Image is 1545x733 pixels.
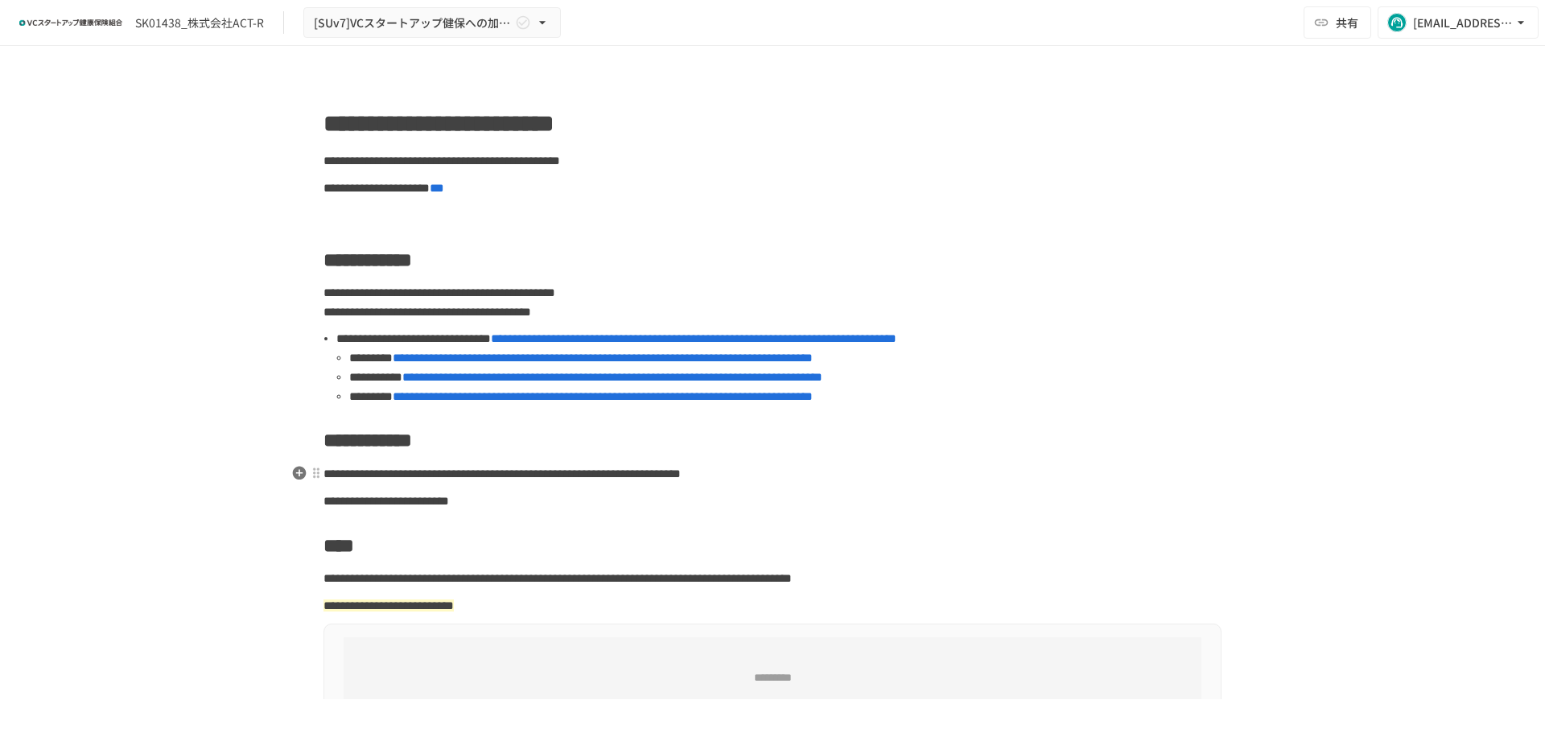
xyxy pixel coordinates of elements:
div: SK01438_株式会社ACT-R [135,14,264,31]
span: 共有 [1336,14,1358,31]
img: ZDfHsVrhrXUoWEWGWYf8C4Fv4dEjYTEDCNvmL73B7ox [19,10,122,35]
div: [EMAIL_ADDRESS][DOMAIN_NAME] [1413,13,1513,33]
button: [SUv7]VCスタートアップ健保への加入申請手続き [303,7,561,39]
button: 共有 [1304,6,1371,39]
button: [EMAIL_ADDRESS][DOMAIN_NAME] [1378,6,1539,39]
span: [SUv7]VCスタートアップ健保への加入申請手続き [314,13,512,33]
